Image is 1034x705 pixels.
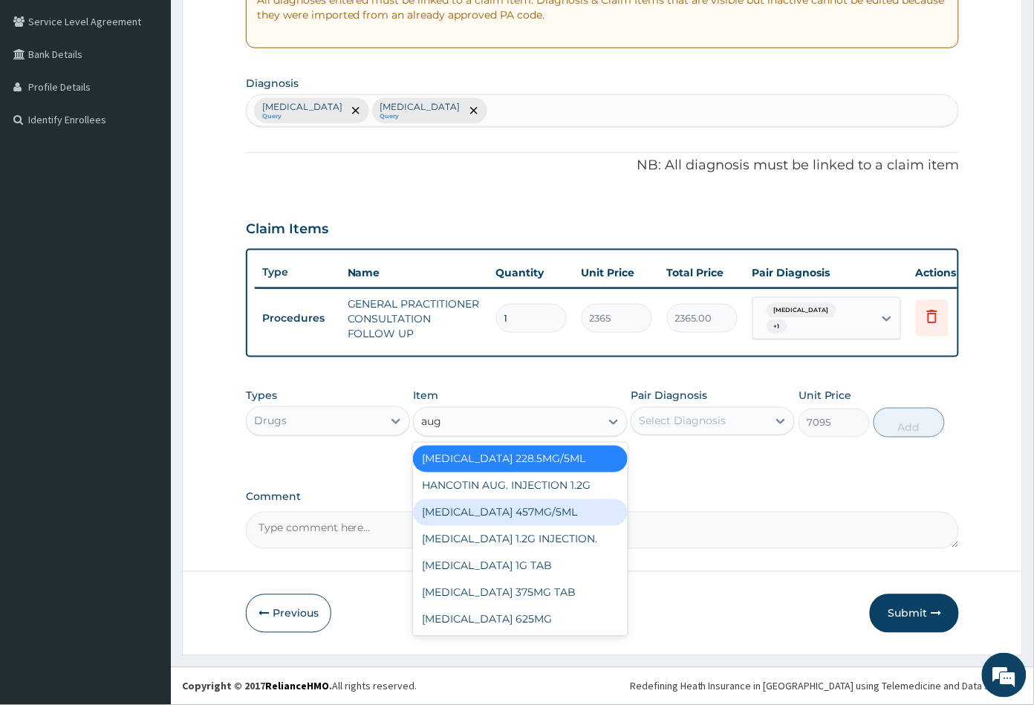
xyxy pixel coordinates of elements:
[413,606,627,633] div: [MEDICAL_DATA] 625MG
[639,414,726,429] div: Select Diagnosis
[7,406,283,458] textarea: Type your message and hit 'Enter'
[182,680,332,693] strong: Copyright © 2017 .
[27,74,60,111] img: d_794563401_company_1708531726252_794563401
[246,221,328,238] h3: Claim Items
[265,680,329,693] a: RelianceHMO
[246,156,960,175] p: NB: All diagnosis must be linked to a claim item
[171,667,1034,705] footer: All rights reserved.
[340,289,489,348] td: GENERAL PRACTITIONER CONSULTATION FOLLOW UP
[489,258,574,287] th: Quantity
[380,113,461,120] small: Query
[349,104,362,117] span: remove selection option
[246,76,299,91] label: Diagnosis
[340,258,489,287] th: Name
[413,446,627,472] div: [MEDICAL_DATA] 228.5MG/5ML
[413,579,627,606] div: [MEDICAL_DATA] 375MG TAB
[767,303,836,318] span: [MEDICAL_DATA]
[413,526,627,553] div: [MEDICAL_DATA] 1.2G INJECTION.
[631,389,707,403] label: Pair Diagnosis
[799,389,852,403] label: Unit Price
[874,408,945,438] button: Add
[254,414,287,429] div: Drugs
[745,258,908,287] th: Pair Diagnosis
[255,259,340,286] th: Type
[413,472,627,499] div: HANCOTIN AUG. INJECTION 1.2G
[660,258,745,287] th: Total Price
[86,187,205,337] span: We're online!
[246,491,960,504] label: Comment
[413,389,438,403] label: Item
[246,390,277,403] label: Types
[380,101,461,113] p: [MEDICAL_DATA]
[77,83,250,103] div: Chat with us now
[767,319,787,334] span: + 1
[244,7,279,43] div: Minimize live chat window
[630,679,1023,694] div: Redefining Heath Insurance in [GEOGRAPHIC_DATA] using Telemedicine and Data Science!
[908,258,983,287] th: Actions
[413,553,627,579] div: [MEDICAL_DATA] 1G TAB
[255,305,340,332] td: Procedures
[467,104,481,117] span: remove selection option
[262,113,342,120] small: Query
[574,258,660,287] th: Unit Price
[262,101,342,113] p: [MEDICAL_DATA]
[246,594,331,633] button: Previous
[870,594,959,633] button: Submit
[413,499,627,526] div: [MEDICAL_DATA] 457MG/5ML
